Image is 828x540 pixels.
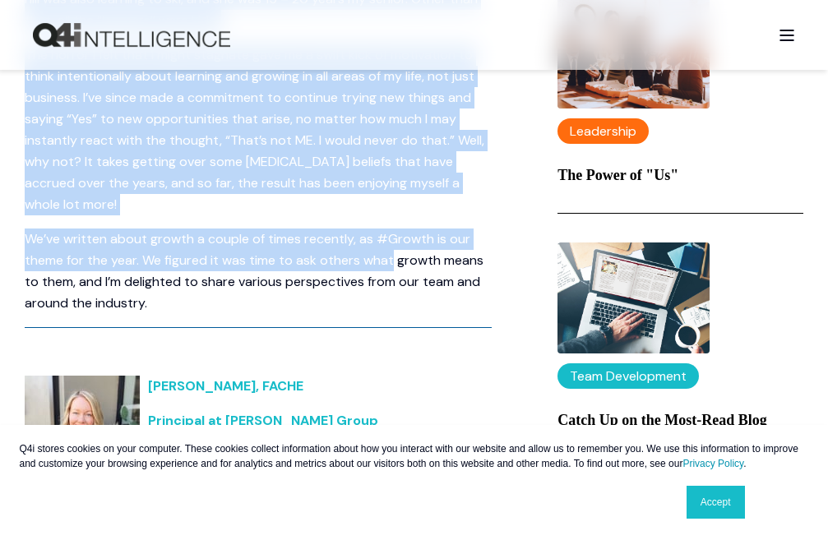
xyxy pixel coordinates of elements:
[687,486,745,519] a: Accept
[682,458,743,469] a: Privacy Policy
[33,23,230,48] img: Q4intelligence, LLC logo
[557,167,678,184] a: The Power of "Us"
[25,44,492,215] p: The horror I felt that I might stagnate gave me a swift kick of motivation to think intentionally...
[148,412,378,429] a: Principal at [PERSON_NAME] Group
[557,242,710,353] img: A person reading on the computer
[557,363,699,389] label: Team Development
[20,441,809,471] p: Q4i stores cookies on your computer. These cookies collect information about how you interact wit...
[148,377,303,395] a: [PERSON_NAME], FACHE
[25,228,492,314] p: We’ve written about growth a couple of times recently, as #Growth is our theme for the year. We f...
[557,412,803,446] a: Catch Up on the Most-Read Blog Posts of 2023
[770,21,803,49] a: Open Burger Menu
[25,376,140,491] img: Amanda Brummitt
[33,23,230,48] a: Back to Home
[557,118,649,144] label: Leadership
